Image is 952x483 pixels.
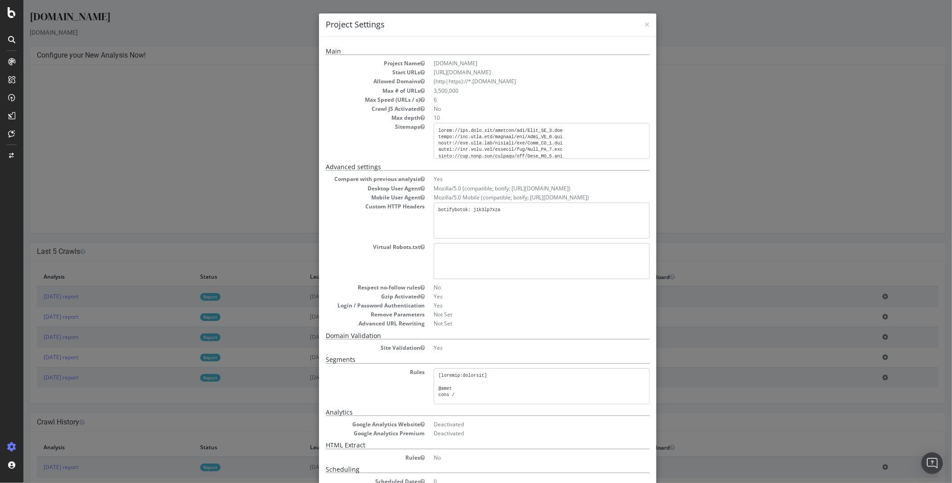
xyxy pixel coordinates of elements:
[302,114,401,122] dt: Max depth
[410,368,626,404] pre: [loremip:dolorsit] @amet cons / @adipi-eli sedd ei /(Tempor-Incidi|Utlabor|Etdolo|Magnaal|Enimadm...
[302,409,626,416] h5: Analytics
[302,302,401,309] dt: Login / Password Authentication
[302,320,401,327] dt: Advanced URL Rewriting
[302,420,401,428] dt: Google Analytics Website
[302,175,401,183] dt: Compare with previous analysis
[410,284,626,291] dd: No
[302,344,401,352] dt: Site Validation
[302,163,626,171] h5: Advanced settings
[410,194,626,201] dd: Mozilla/5.0 Mobile (compatible; botify; [URL][DOMAIN_NAME])
[302,466,626,473] h5: Scheduling
[302,105,401,113] dt: Crawl JS Activated
[410,344,626,352] dd: Yes
[302,442,626,449] h5: HTML Extract
[302,203,401,210] dt: Custom HTTP Headers
[410,302,626,309] dd: Yes
[410,175,626,183] dd: Yes
[410,185,626,192] dd: Mozilla/5.0 (compatible; botify; [URL][DOMAIN_NAME])
[410,114,626,122] dd: 10
[410,105,626,113] dd: No
[302,356,626,363] h5: Segments
[302,454,401,461] dt: Rules
[302,59,401,67] dt: Project Name
[302,87,401,95] dt: Max # of URLs
[302,48,626,55] h5: Main
[302,368,401,376] dt: Rules
[302,185,401,192] dt: Desktop User Agent
[302,332,626,339] h5: Domain Validation
[410,96,626,104] dd: 6
[410,59,626,67] dd: [DOMAIN_NAME]
[410,87,626,95] dd: 3,500,000
[302,194,401,201] dt: Mobile User Agent
[302,284,401,291] dt: Respect no-follow rules
[410,311,626,318] dd: Not Set
[410,68,626,76] dd: [URL][DOMAIN_NAME]
[302,123,401,131] dt: Sitemaps
[302,293,401,300] dt: Gzip Activated
[410,203,626,239] pre: botifybotok: j1k3lp7xza
[410,429,626,437] dd: Deactivated
[921,452,943,474] div: Open Intercom Messenger
[410,420,626,428] dd: Deactivated
[302,311,401,318] dt: Remove Parameters
[410,123,626,159] pre: lorem://ips.dolo.sit/ametcon/adi/Elit_SE_3.doe tempo://inc.utla.etd/magnaal/eni/Admi_VE_0.qui nos...
[410,77,626,85] li: (http|https)://*.[DOMAIN_NAME]
[302,68,401,76] dt: Start URLs
[302,77,401,85] dt: Allowed Domains
[302,429,401,437] dt: Google Analytics Premium
[410,293,626,300] dd: Yes
[302,96,401,104] dt: Max Speed (URLs / s)
[621,18,626,31] span: ×
[410,454,626,461] dd: No
[410,320,626,327] dd: Not Set
[302,19,626,31] h4: Project Settings
[302,243,401,251] dt: Virtual Robots.txt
